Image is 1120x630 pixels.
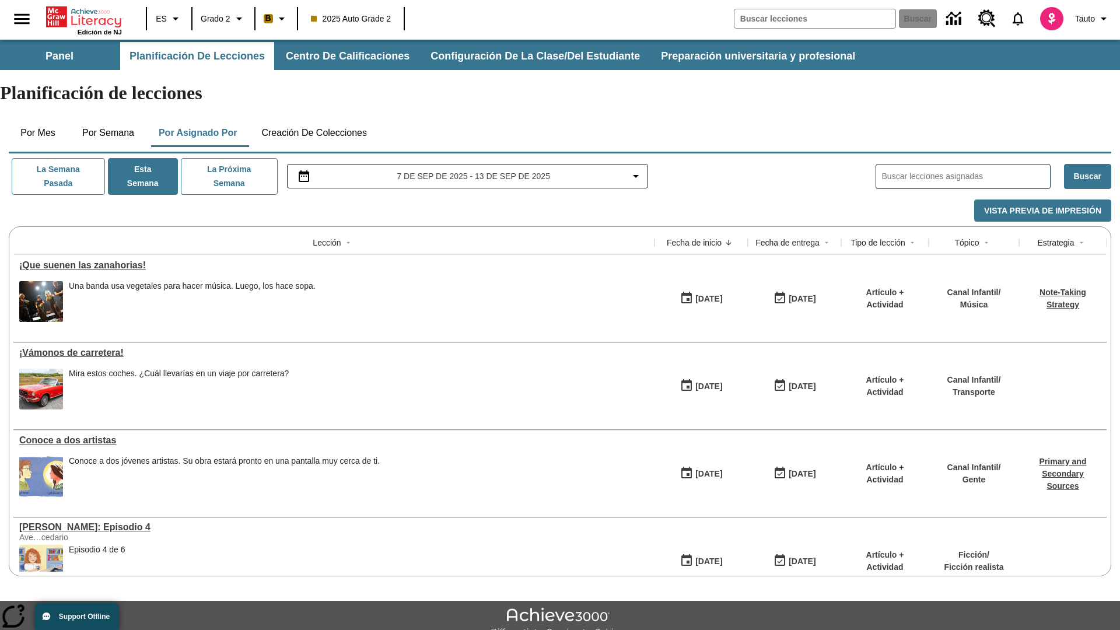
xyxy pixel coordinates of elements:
[1074,236,1088,250] button: Sort
[652,42,864,70] button: Preparación universitaria y profesional
[944,549,1004,561] p: Ficción /
[19,260,649,271] div: ¡Que suenen las zanahorias!
[252,119,376,147] button: Creación de colecciones
[734,9,895,28] input: Buscar campo
[979,236,993,250] button: Sort
[947,374,1001,386] p: Canal Infantil /
[46,5,122,29] a: Portada
[421,42,649,70] button: Configuración de la clase/del estudiante
[69,281,316,322] div: Una banda usa vegetales para hacer música. Luego, los hace sopa.
[847,374,923,398] p: Artículo + Actividad
[789,292,815,306] div: [DATE]
[1037,237,1074,249] div: Estrategia
[667,237,722,249] div: Fecha de inicio
[397,170,550,183] span: 7 de sep de 2025 - 13 de sep de 2025
[341,236,355,250] button: Sort
[46,4,122,36] div: Portada
[1040,7,1063,30] img: avatar image
[19,348,649,358] a: ¡Vámonos de carretera!, Lecciones
[120,42,274,70] button: Planificación de lecciones
[108,158,178,195] button: Esta semana
[1075,13,1095,25] span: Tauto
[1064,164,1111,189] button: Buscar
[69,281,316,291] div: Una banda usa vegetales para hacer música. Luego, los hace sopa.
[676,288,726,310] button: 09/07/25: Primer día en que estuvo disponible la lección
[769,463,820,485] button: 09/07/25: Último día en que podrá accederse la lección
[19,369,63,409] img: Un auto Ford Mustang rojo descapotable estacionado en un suelo adoquinado delante de un campo
[789,467,815,481] div: [DATE]
[947,474,1001,486] p: Gente
[69,545,125,555] div: Episodio 4 de 6
[311,13,391,25] span: 2025 Auto Grade 2
[1070,8,1115,29] button: Perfil/Configuración
[73,119,143,147] button: Por semana
[19,456,63,497] img: Un autorretrato caricaturesco de Maya Halko y uno realista de Lyla Sowder-Yuson.
[196,8,251,29] button: Grado: Grado 2, Elige un grado
[722,236,736,250] button: Sort
[19,522,649,533] div: Elena Menope: Episodio 4
[1039,288,1086,309] a: Note-Taking Strategy
[69,545,125,586] div: Episodio 4 de 6
[1,42,118,70] button: Panel
[905,236,919,250] button: Sort
[769,550,820,572] button: 09/07/25: Último día en que podrá accederse la lección
[5,2,39,36] button: Abrir el menú lateral
[59,612,110,621] span: Support Offline
[181,158,278,195] button: La próxima semana
[971,3,1003,34] a: Centro de recursos, Se abrirá en una pestaña nueva.
[695,554,722,569] div: [DATE]
[695,292,722,306] div: [DATE]
[947,286,1001,299] p: Canal Infantil /
[882,168,1050,185] input: Buscar lecciones asignadas
[847,286,923,311] p: Artículo + Actividad
[265,11,271,26] span: B
[69,369,289,409] div: Mira estos coches. ¿Cuál llevarías en un viaje por carretera?
[19,545,63,586] img: Elena está sentada en la mesa de clase, poniendo pegamento en un trozo de papel. Encima de la mes...
[1003,3,1033,34] a: Notificaciones
[676,375,726,397] button: 09/07/25: Primer día en que estuvo disponible la lección
[149,119,247,147] button: Por asignado por
[19,533,194,542] div: Ave…cedario
[947,461,1001,474] p: Canal Infantil /
[850,237,905,249] div: Tipo de lección
[69,456,380,497] div: Conoce a dos jóvenes artistas. Su obra estará pronto en una pantalla muy cerca de ti.
[769,288,820,310] button: 09/07/25: Último día en que podrá accederse la lección
[939,3,971,35] a: Centro de información
[19,281,63,322] img: Un grupo de personas vestidas de negro toca música en un escenario.
[947,386,1001,398] p: Transporte
[947,299,1001,311] p: Música
[629,169,643,183] svg: Collapse Date Range Filter
[847,461,923,486] p: Artículo + Actividad
[1033,3,1070,34] button: Escoja un nuevo avatar
[19,522,649,533] a: Elena Menope: Episodio 4, Lecciones
[769,375,820,397] button: 09/07/25: Último día en que podrá accederse la lección
[695,467,722,481] div: [DATE]
[276,42,419,70] button: Centro de calificaciones
[313,237,341,249] div: Lección
[847,549,923,573] p: Artículo + Actividad
[19,348,649,358] div: ¡Vámonos de carretera!
[695,379,722,394] div: [DATE]
[12,158,105,195] button: La semana pasada
[201,13,230,25] span: Grado 2
[755,237,820,249] div: Fecha de entrega
[676,463,726,485] button: 09/07/25: Primer día en que estuvo disponible la lección
[150,8,188,29] button: Lenguaje: ES, Selecciona un idioma
[19,260,649,271] a: ¡Que suenen las zanahorias!, Lecciones
[9,119,67,147] button: Por mes
[19,435,649,446] a: Conoce a dos artistas, Lecciones
[35,603,119,630] button: Support Offline
[259,8,293,29] button: Boost El color de la clase es anaranjado claro. Cambiar el color de la clase.
[954,237,979,249] div: Tópico
[292,169,643,183] button: Seleccione el intervalo de fechas opción del menú
[974,199,1111,222] button: Vista previa de impresión
[78,29,122,36] span: Edición de NJ
[820,236,834,250] button: Sort
[69,456,380,466] div: Conoce a dos jóvenes artistas. Su obra estará pronto en una pantalla muy cerca de ti.
[1039,457,1087,491] a: Primary and Secondary Sources
[19,435,649,446] div: Conoce a dos artistas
